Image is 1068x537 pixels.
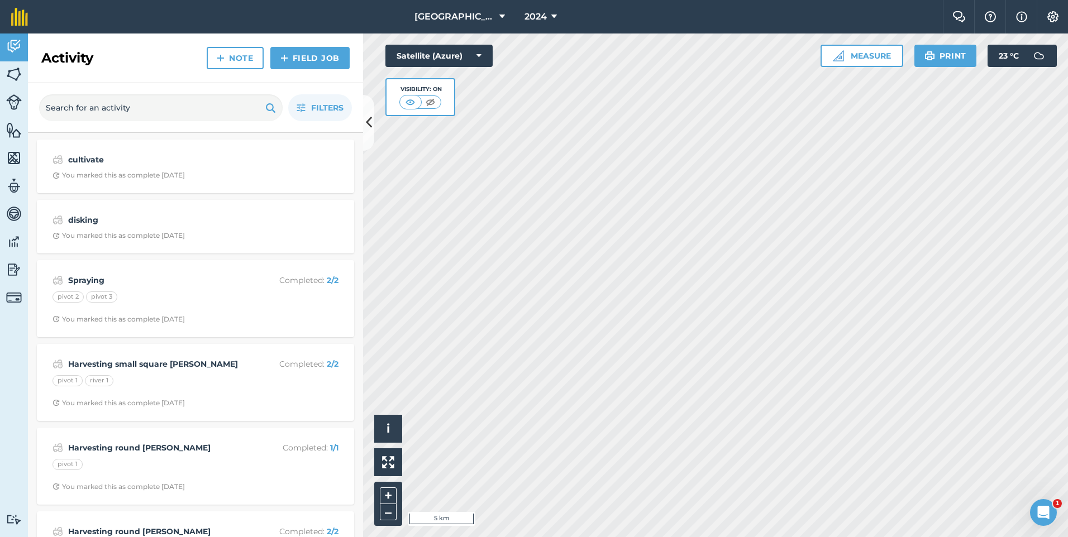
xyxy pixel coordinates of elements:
button: Satellite (Azure) [385,45,493,67]
button: – [380,504,397,520]
iframe: Intercom live chat [1030,499,1057,526]
strong: cultivate [68,154,245,166]
img: svg+xml;base64,PD94bWwgdmVyc2lvbj0iMS4wIiBlbmNvZGluZz0idXRmLTgiPz4KPCEtLSBHZW5lcmF0b3I6IEFkb2JlIE... [53,357,63,371]
span: 23 ° C [999,45,1019,67]
p: Completed : [250,274,338,286]
img: svg+xml;base64,PD94bWwgdmVyc2lvbj0iMS4wIiBlbmNvZGluZz0idXRmLTgiPz4KPCEtLSBHZW5lcmF0b3I6IEFkb2JlIE... [6,205,22,222]
strong: Harvesting small square [PERSON_NAME] [68,358,245,370]
img: Four arrows, one pointing top left, one top right, one bottom right and the last bottom left [382,456,394,468]
div: pivot 1 [53,375,83,386]
img: Clock with arrow pointing clockwise [53,315,60,323]
div: pivot 1 [53,459,83,470]
h2: Activity [41,49,93,67]
strong: disking [68,214,245,226]
img: svg+xml;base64,PD94bWwgdmVyc2lvbj0iMS4wIiBlbmNvZGluZz0idXRmLTgiPz4KPCEtLSBHZW5lcmF0b3I6IEFkb2JlIE... [6,233,22,250]
img: svg+xml;base64,PD94bWwgdmVyc2lvbj0iMS4wIiBlbmNvZGluZz0idXRmLTgiPz4KPCEtLSBHZW5lcmF0b3I6IEFkb2JlIE... [6,94,22,110]
img: svg+xml;base64,PHN2ZyB4bWxucz0iaHR0cDovL3d3dy53My5vcmcvMjAwMC9zdmciIHdpZHRoPSI1MCIgaGVpZ2h0PSI0MC... [403,97,417,108]
img: svg+xml;base64,PD94bWwgdmVyc2lvbj0iMS4wIiBlbmNvZGluZz0idXRmLTgiPz4KPCEtLSBHZW5lcmF0b3I6IEFkb2JlIE... [6,290,22,305]
input: Search for an activity [39,94,283,121]
img: svg+xml;base64,PD94bWwgdmVyc2lvbj0iMS4wIiBlbmNvZGluZz0idXRmLTgiPz4KPCEtLSBHZW5lcmF0b3I6IEFkb2JlIE... [53,274,63,287]
div: You marked this as complete [DATE] [53,482,185,491]
img: svg+xml;base64,PD94bWwgdmVyc2lvbj0iMS4wIiBlbmNvZGluZz0idXRmLTgiPz4KPCEtLSBHZW5lcmF0b3I6IEFkb2JlIE... [53,441,63,454]
div: You marked this as complete [DATE] [53,171,185,180]
img: svg+xml;base64,PD94bWwgdmVyc2lvbj0iMS4wIiBlbmNvZGluZz0idXRmLTgiPz4KPCEtLSBHZW5lcmF0b3I6IEFkb2JlIE... [6,178,22,194]
img: Ruler icon [833,50,844,61]
a: Harvesting round [PERSON_NAME]Completed: 1/1pivot 1Clock with arrow pointing clockwiseYou marked ... [44,434,347,498]
img: fieldmargin Logo [11,8,28,26]
img: svg+xml;base64,PD94bWwgdmVyc2lvbj0iMS4wIiBlbmNvZGluZz0idXRmLTgiPz4KPCEtLSBHZW5lcmF0b3I6IEFkb2JlIE... [53,213,63,227]
a: cultivateClock with arrow pointing clockwiseYou marked this as complete [DATE] [44,146,347,186]
img: svg+xml;base64,PHN2ZyB4bWxucz0iaHR0cDovL3d3dy53My5vcmcvMjAwMC9zdmciIHdpZHRoPSIxOSIgaGVpZ2h0PSIyNC... [924,49,935,63]
img: Clock with arrow pointing clockwise [53,172,60,179]
p: Completed : [250,442,338,454]
img: A question mark icon [984,11,997,22]
span: 1 [1053,499,1062,508]
span: i [387,421,390,435]
button: 23 °C [988,45,1057,67]
a: SprayingCompleted: 2/2pivot 2pivot 3Clock with arrow pointing clockwiseYou marked this as complet... [44,267,347,330]
img: A cog icon [1046,11,1060,22]
button: Filters [288,94,352,121]
img: svg+xml;base64,PHN2ZyB4bWxucz0iaHR0cDovL3d3dy53My5vcmcvMjAwMC9zdmciIHdpZHRoPSIxOSIgaGVpZ2h0PSIyNC... [265,101,276,114]
img: Clock with arrow pointing clockwise [53,399,60,406]
button: Measure [821,45,903,67]
span: 2024 [525,10,547,23]
p: Completed : [250,358,338,370]
div: pivot 3 [86,291,117,303]
button: Print [914,45,977,67]
img: svg+xml;base64,PHN2ZyB4bWxucz0iaHR0cDovL3d3dy53My5vcmcvMjAwMC9zdmciIHdpZHRoPSI1NiIgaGVpZ2h0PSI2MC... [6,66,22,83]
img: svg+xml;base64,PHN2ZyB4bWxucz0iaHR0cDovL3d3dy53My5vcmcvMjAwMC9zdmciIHdpZHRoPSIxNyIgaGVpZ2h0PSIxNy... [1016,10,1027,23]
img: Clock with arrow pointing clockwise [53,232,60,239]
span: Filters [311,102,344,114]
img: svg+xml;base64,PHN2ZyB4bWxucz0iaHR0cDovL3d3dy53My5vcmcvMjAwMC9zdmciIHdpZHRoPSI1NiIgaGVpZ2h0PSI2MC... [6,122,22,138]
div: Visibility: On [399,85,442,94]
img: svg+xml;base64,PHN2ZyB4bWxucz0iaHR0cDovL3d3dy53My5vcmcvMjAwMC9zdmciIHdpZHRoPSIxNCIgaGVpZ2h0PSIyNC... [217,51,225,65]
img: svg+xml;base64,PD94bWwgdmVyc2lvbj0iMS4wIiBlbmNvZGluZz0idXRmLTgiPz4KPCEtLSBHZW5lcmF0b3I6IEFkb2JlIE... [1028,45,1050,67]
strong: 2 / 2 [327,359,338,369]
img: svg+xml;base64,PHN2ZyB4bWxucz0iaHR0cDovL3d3dy53My5vcmcvMjAwMC9zdmciIHdpZHRoPSI1NiIgaGVpZ2h0PSI2MC... [6,150,22,166]
div: You marked this as complete [DATE] [53,231,185,240]
img: Two speech bubbles overlapping with the left bubble in the forefront [952,11,966,22]
div: You marked this as complete [DATE] [53,315,185,324]
div: pivot 2 [53,291,84,303]
div: river 1 [85,375,113,386]
img: svg+xml;base64,PHN2ZyB4bWxucz0iaHR0cDovL3d3dy53My5vcmcvMjAwMC9zdmciIHdpZHRoPSIxNCIgaGVpZ2h0PSIyNC... [280,51,288,65]
button: i [374,415,402,443]
strong: 1 / 1 [330,443,338,453]
strong: Spraying [68,274,245,286]
img: Clock with arrow pointing clockwise [53,483,60,490]
button: + [380,487,397,504]
strong: Harvesting round [PERSON_NAME] [68,442,245,454]
a: Harvesting small square [PERSON_NAME]Completed: 2/2pivot 1river 1Clock with arrow pointing clockw... [44,351,347,414]
img: svg+xml;base64,PD94bWwgdmVyc2lvbj0iMS4wIiBlbmNvZGluZz0idXRmLTgiPz4KPCEtLSBHZW5lcmF0b3I6IEFkb2JlIE... [6,514,22,525]
a: diskingClock with arrow pointing clockwiseYou marked this as complete [DATE] [44,207,347,247]
img: svg+xml;base64,PD94bWwgdmVyc2lvbj0iMS4wIiBlbmNvZGluZz0idXRmLTgiPz4KPCEtLSBHZW5lcmF0b3I6IEFkb2JlIE... [6,38,22,55]
a: Field Job [270,47,350,69]
span: [GEOGRAPHIC_DATA][PERSON_NAME] [414,10,495,23]
img: svg+xml;base64,PHN2ZyB4bWxucz0iaHR0cDovL3d3dy53My5vcmcvMjAwMC9zdmciIHdpZHRoPSI1MCIgaGVpZ2h0PSI0MC... [423,97,437,108]
strong: 2 / 2 [327,275,338,285]
img: svg+xml;base64,PD94bWwgdmVyc2lvbj0iMS4wIiBlbmNvZGluZz0idXRmLTgiPz4KPCEtLSBHZW5lcmF0b3I6IEFkb2JlIE... [6,261,22,278]
strong: 2 / 2 [327,526,338,536]
div: You marked this as complete [DATE] [53,399,185,407]
img: svg+xml;base64,PD94bWwgdmVyc2lvbj0iMS4wIiBlbmNvZGluZz0idXRmLTgiPz4KPCEtLSBHZW5lcmF0b3I6IEFkb2JlIE... [53,153,63,166]
a: Note [207,47,264,69]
